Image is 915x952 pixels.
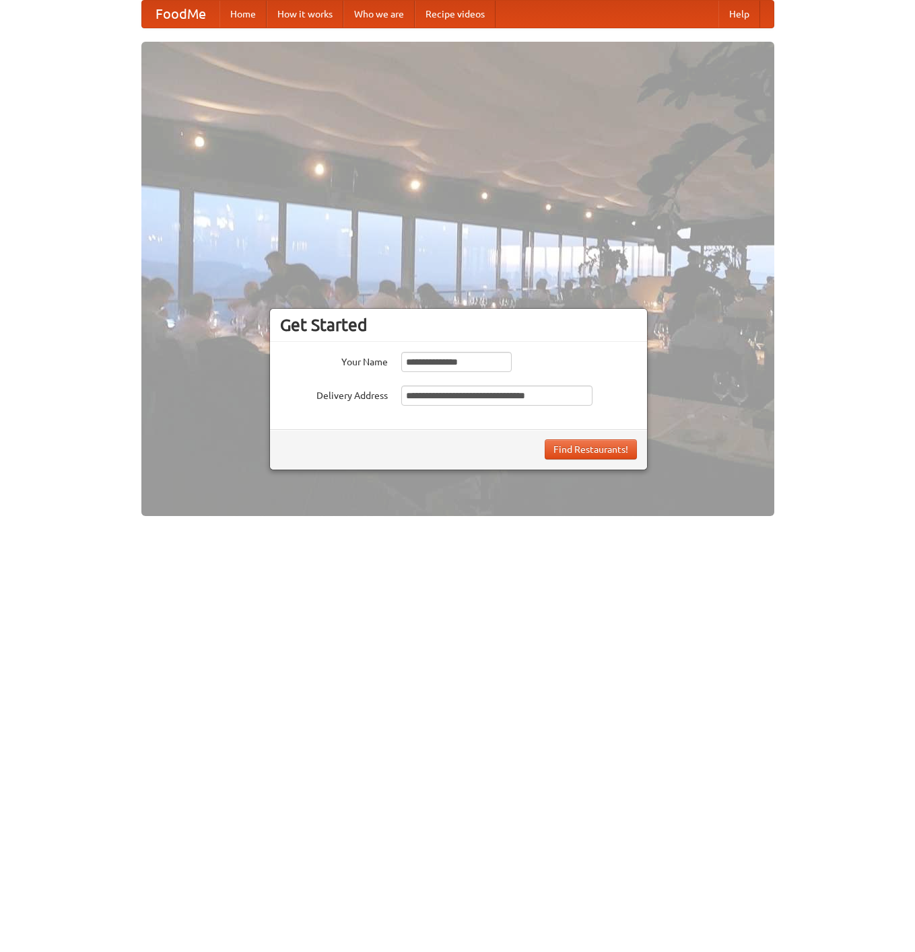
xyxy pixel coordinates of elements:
a: Help [718,1,760,28]
button: Find Restaurants! [545,439,637,460]
a: Who we are [343,1,415,28]
a: Recipe videos [415,1,496,28]
label: Your Name [280,352,388,369]
a: FoodMe [142,1,219,28]
h3: Get Started [280,315,637,335]
a: How it works [267,1,343,28]
label: Delivery Address [280,386,388,402]
a: Home [219,1,267,28]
